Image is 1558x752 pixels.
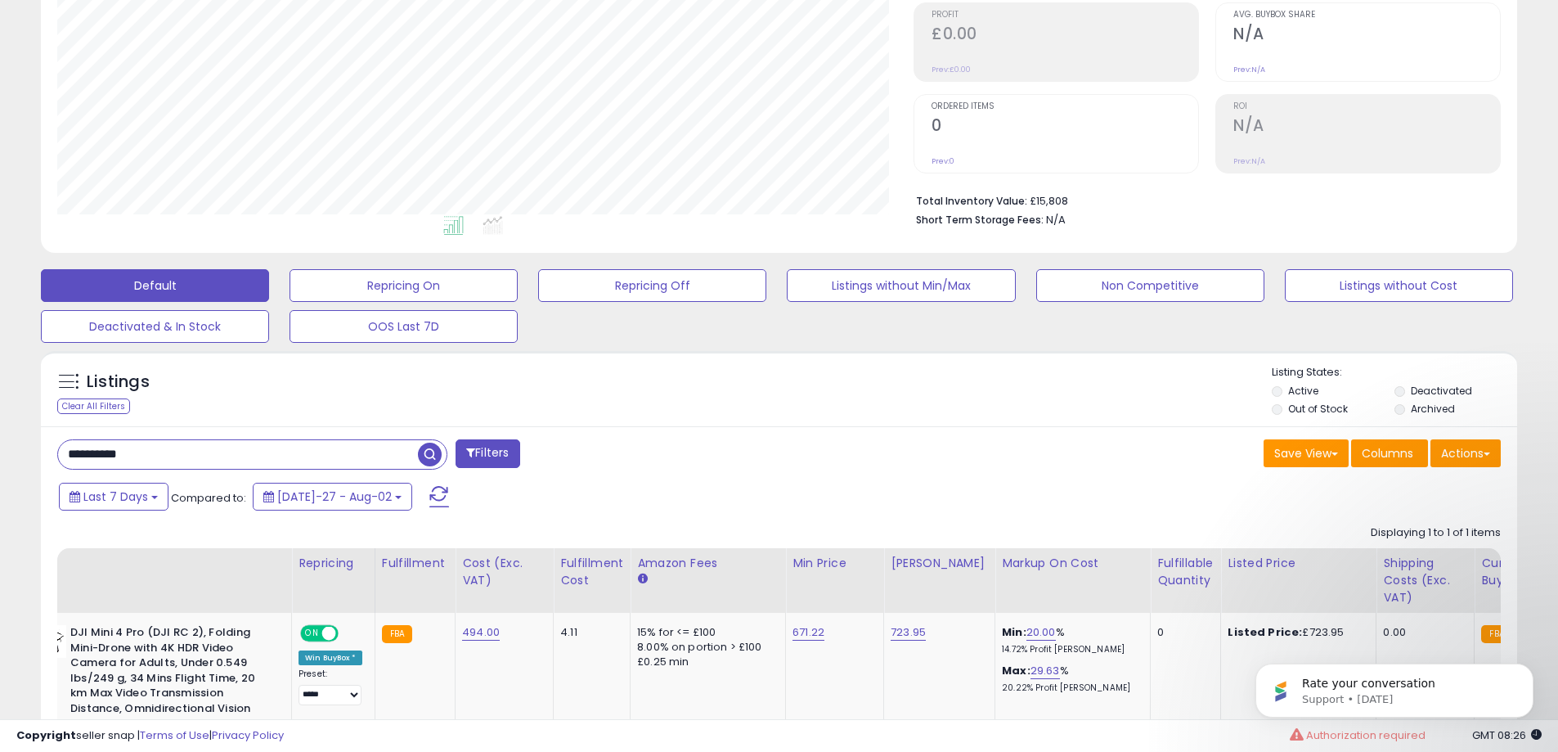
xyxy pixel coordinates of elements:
[1157,555,1214,589] div: Fulfillable Quantity
[916,213,1044,227] b: Short Term Storage Fees:
[1002,624,1026,640] b: Min:
[1002,625,1138,655] div: %
[16,727,76,743] strong: Copyright
[637,655,773,669] div: £0.25 min
[891,555,988,572] div: [PERSON_NAME]
[637,640,773,655] div: 8.00% on portion > £100
[1046,212,1066,227] span: N/A
[792,555,877,572] div: Min Price
[916,190,1488,209] li: £15,808
[560,555,623,589] div: Fulfillment Cost
[1264,439,1349,467] button: Save View
[83,489,148,505] span: Last 7 Days
[41,310,269,343] button: Deactivated & In Stock
[1383,555,1467,606] div: Shipping Costs (Exc. VAT)
[932,102,1198,111] span: Ordered Items
[560,625,617,640] div: 4.11
[995,548,1151,613] th: The percentage added to the cost of goods (COGS) that forms the calculator for Min & Max prices.
[59,483,168,511] button: Last 7 Days
[792,624,824,641] a: 671.22
[1233,102,1500,111] span: ROI
[1233,65,1265,74] small: Prev: N/A
[1228,555,1369,572] div: Listed Price
[1026,624,1056,641] a: 20.00
[212,727,284,743] a: Privacy Policy
[1228,625,1363,640] div: £723.95
[932,25,1198,47] h2: £0.00
[1002,644,1138,655] p: 14.72% Profit [PERSON_NAME]
[41,269,269,302] button: Default
[1288,384,1318,398] label: Active
[1272,365,1517,381] p: Listing States:
[299,651,362,665] div: Win BuyBox *
[290,269,518,302] button: Repricing On
[277,489,392,505] span: [DATE]-27 - Aug-02
[1362,445,1413,462] span: Columns
[57,399,130,414] div: Clear All Filters
[1231,629,1558,744] iframe: Intercom notifications message
[1002,682,1138,694] p: 20.22% Profit [PERSON_NAME]
[382,625,412,643] small: FBA
[1383,625,1461,640] div: 0.00
[1285,269,1513,302] button: Listings without Cost
[1228,624,1302,640] b: Listed Price:
[637,555,779,572] div: Amazon Fees
[302,627,322,641] span: ON
[336,627,362,641] span: OFF
[462,555,546,589] div: Cost (Exc. VAT)
[29,555,285,572] div: Title
[637,572,647,587] small: Amazon Fees.
[1157,625,1208,640] div: 0
[1030,663,1060,679] a: 29.63
[140,727,209,743] a: Terms of Use
[16,728,284,744] div: seller snap | |
[1233,156,1265,166] small: Prev: N/A
[253,483,412,511] button: [DATE]-27 - Aug-02
[932,156,954,166] small: Prev: 0
[1233,116,1500,138] h2: N/A
[290,310,518,343] button: OOS Last 7D
[299,669,362,705] div: Preset:
[382,555,448,572] div: Fulfillment
[462,624,500,641] a: 494.00
[70,625,269,736] b: DJI Mini 4 Pro (DJI RC 2), Folding Mini-Drone with 4K HDR Video Camera for Adults, Under 0.549 lb...
[1411,384,1472,398] label: Deactivated
[1002,664,1138,694] div: %
[538,269,766,302] button: Repricing Off
[1351,439,1428,467] button: Columns
[1002,555,1143,572] div: Markup on Cost
[1411,402,1455,416] label: Archived
[932,65,971,74] small: Prev: £0.00
[171,490,246,506] span: Compared to:
[87,371,150,394] h5: Listings
[932,116,1198,138] h2: 0
[456,439,519,468] button: Filters
[1233,11,1500,20] span: Avg. Buybox Share
[932,11,1198,20] span: Profit
[299,555,368,572] div: Repricing
[1233,25,1500,47] h2: N/A
[1481,625,1511,643] small: FBA
[1371,525,1501,541] div: Displaying 1 to 1 of 1 items
[1036,269,1264,302] button: Non Competitive
[787,269,1015,302] button: Listings without Min/Max
[891,624,926,641] a: 723.95
[916,194,1027,208] b: Total Inventory Value:
[1002,663,1030,678] b: Max:
[1430,439,1501,467] button: Actions
[637,625,773,640] div: 15% for <= £100
[1288,402,1348,416] label: Out of Stock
